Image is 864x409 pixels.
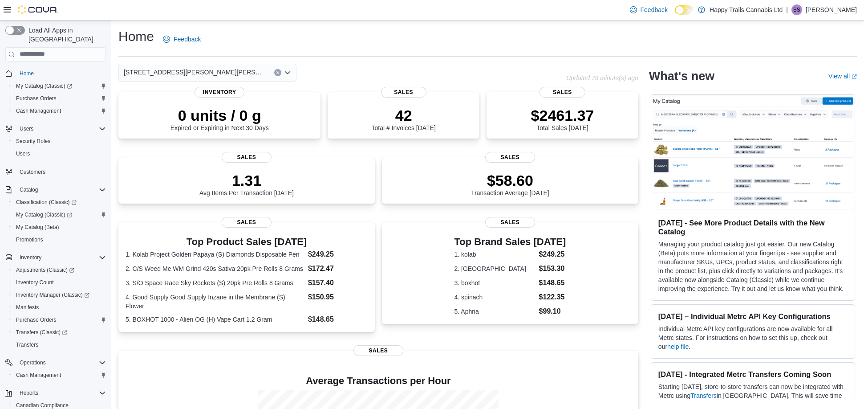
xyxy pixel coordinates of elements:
a: My Catalog (Classic) [9,209,110,221]
span: My Catalog (Classic) [12,81,106,91]
button: Open list of options [284,69,291,76]
button: Cash Management [9,105,110,117]
a: My Catalog (Beta) [12,222,63,233]
span: Reports [16,388,106,398]
a: Transfers [690,392,717,399]
a: My Catalog (Classic) [12,209,76,220]
span: Security Roles [16,138,50,145]
span: Sales [353,345,403,356]
span: Sales [539,87,585,98]
span: Security Roles [12,136,106,147]
dd: $172.47 [308,263,368,274]
span: Cash Management [16,372,61,379]
span: Customers [20,168,45,176]
button: Cash Management [9,369,110,381]
span: My Catalog (Beta) [16,224,59,231]
span: Purchase Orders [16,316,57,323]
h3: Top Brand Sales [DATE] [454,237,566,247]
div: Total # Invoices [DATE] [371,106,435,131]
dd: $153.30 [539,263,566,274]
span: Inventory [16,252,106,263]
span: Canadian Compliance [16,402,69,409]
p: | [786,4,788,15]
button: Transfers [9,339,110,351]
button: Customers [2,165,110,178]
span: Sales [222,217,272,228]
span: Users [12,148,106,159]
button: Clear input [274,69,281,76]
p: Happy Trails Cannabis Ltd [710,4,783,15]
span: Promotions [16,236,43,243]
div: Transaction Average [DATE] [471,172,549,196]
button: Purchase Orders [9,314,110,326]
a: Promotions [12,234,47,245]
p: [PERSON_NAME] [806,4,857,15]
a: Users [12,148,33,159]
span: Transfers [12,339,106,350]
a: Security Roles [12,136,54,147]
a: Classification (Classic) [9,196,110,209]
span: Reports [20,389,38,397]
span: Cash Management [12,106,106,116]
dd: $150.95 [308,292,368,303]
span: My Catalog (Classic) [12,209,106,220]
span: Manifests [12,302,106,313]
span: Cash Management [16,107,61,115]
a: Cash Management [12,106,65,116]
span: Transfers [16,341,38,348]
a: Transfers [12,339,42,350]
h3: [DATE] – Individual Metrc API Key Configurations [658,312,848,321]
span: Inventory [20,254,41,261]
button: Users [16,123,37,134]
a: Customers [16,167,49,177]
button: Operations [2,356,110,369]
span: Promotions [12,234,106,245]
button: Home [2,67,110,80]
p: Updated 79 minute(s) ago [566,74,638,82]
span: Users [20,125,33,132]
button: Reports [2,387,110,399]
button: Inventory [2,251,110,264]
dt: 4. Good Supply Good Supply Inzane in the Membrane (S) Flower [126,293,304,311]
span: Transfers (Classic) [12,327,106,338]
button: My Catalog (Beta) [9,221,110,233]
div: Total Sales [DATE] [531,106,594,131]
img: Cova [18,5,58,14]
a: View allExternal link [828,73,857,80]
a: Manifests [12,302,42,313]
dd: $148.65 [539,278,566,288]
dd: $148.65 [308,314,368,325]
button: Users [2,123,110,135]
span: Classification (Classic) [16,199,77,206]
span: Sales [222,152,272,163]
span: Inventory Count [16,279,54,286]
span: Feedback [174,35,201,44]
dt: 3. S/O Space Race Sky Rockets (S) 20pk Pre Rolls 8 Grams [126,278,304,287]
p: Managing your product catalog just got easier. Our new Catalog (Beta) puts more information at yo... [658,240,848,293]
dt: 2. [GEOGRAPHIC_DATA] [454,264,535,273]
span: Sales [485,152,535,163]
a: Classification (Classic) [12,197,80,208]
dd: $122.35 [539,292,566,303]
a: Feedback [626,1,671,19]
a: My Catalog (Classic) [9,80,110,92]
p: 1.31 [199,172,294,189]
span: Inventory [195,87,244,98]
dt: 5. BOXHOT 1000 - Alien OG (H) Vape Cart 1.2 Gram [126,315,304,324]
dd: $249.25 [539,249,566,260]
a: Transfers (Classic) [9,326,110,339]
button: Reports [16,388,42,398]
span: Home [16,68,106,79]
dt: 1. kolab [454,250,535,259]
span: Users [16,150,30,157]
dd: $249.25 [308,249,368,260]
span: Users [16,123,106,134]
span: Adjustments (Classic) [16,266,74,274]
a: Purchase Orders [12,315,60,325]
span: SS [793,4,800,15]
span: Operations [16,357,106,368]
a: help file [667,343,689,350]
span: Cash Management [12,370,106,380]
span: Catalog [20,186,38,193]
